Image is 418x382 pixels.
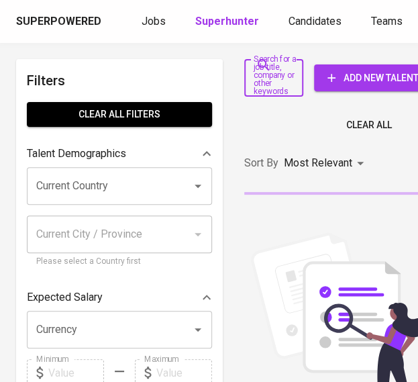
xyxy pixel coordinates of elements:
[284,155,352,171] p: Most Relevant
[142,13,168,30] a: Jobs
[27,70,212,91] h6: Filters
[16,14,101,30] div: Superpowered
[195,15,259,28] b: Superhunter
[284,151,368,176] div: Most Relevant
[346,117,392,134] span: Clear All
[189,320,207,339] button: Open
[371,15,403,28] span: Teams
[36,255,203,269] p: Please select a Country first
[142,15,166,28] span: Jobs
[27,140,212,167] div: Talent Demographics
[27,284,212,311] div: Expected Salary
[16,14,104,30] a: Superpowered
[371,13,405,30] a: Teams
[244,155,278,171] p: Sort By
[341,113,397,138] button: Clear All
[27,146,126,162] p: Talent Demographics
[189,177,207,195] button: Open
[195,13,262,30] a: Superhunter
[27,102,212,127] button: Clear All filters
[289,15,342,28] span: Candidates
[289,13,344,30] a: Candidates
[38,106,201,123] span: Clear All filters
[27,289,103,305] p: Expected Salary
